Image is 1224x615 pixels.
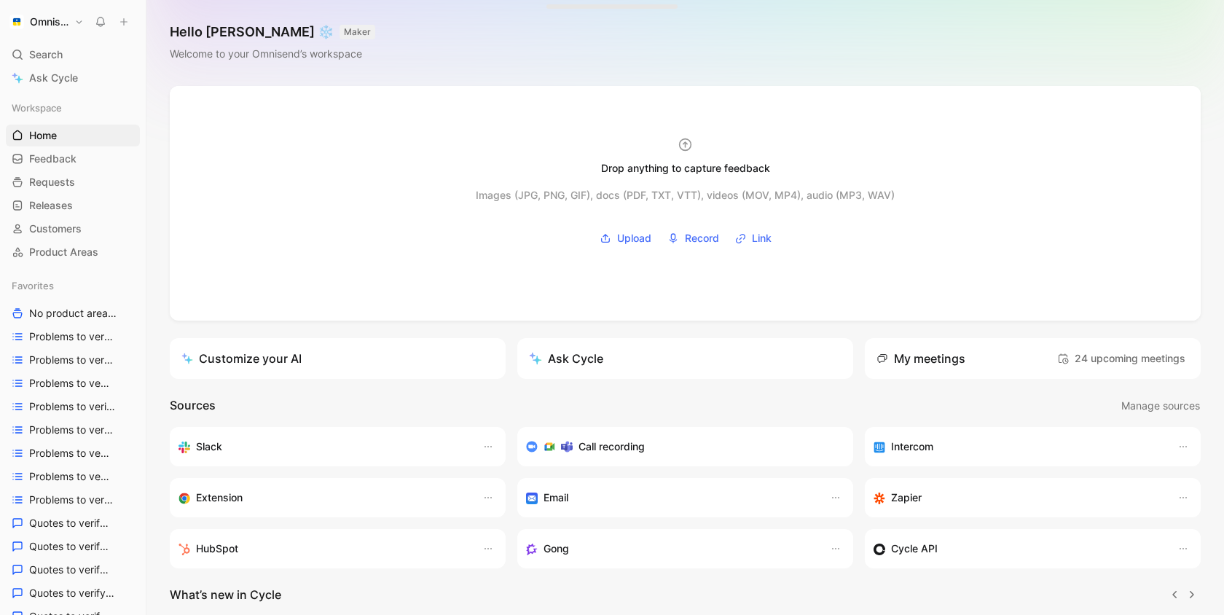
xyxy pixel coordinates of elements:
[1057,350,1185,367] span: 24 upcoming meetings
[517,338,853,379] button: Ask Cycle
[874,438,1163,455] div: Sync your customers, send feedback and get updates in Intercom
[6,218,140,240] a: Customers
[29,539,112,554] span: Quotes to verify Audience
[730,227,777,249] button: Link
[526,540,815,557] div: Capture feedback from your incoming calls
[6,148,140,170] a: Feedback
[529,350,603,367] div: Ask Cycle
[29,128,57,143] span: Home
[178,438,468,455] div: Sync your customers, send feedback and get updates in Slack
[685,230,719,247] span: Record
[29,586,114,600] span: Quotes to verify Email builder
[6,195,140,216] a: Releases
[29,69,78,87] span: Ask Cycle
[6,512,140,534] a: Quotes to verify Activation
[526,489,815,506] div: Forward emails to your feedback inbox
[29,46,63,63] span: Search
[1121,397,1200,415] span: Manage sources
[29,152,76,166] span: Feedback
[29,198,73,213] span: Releases
[29,353,114,367] span: Problems to verify Audience
[6,241,140,263] a: Product Areas
[6,466,140,487] a: Problems to verify MO
[6,97,140,119] div: Workspace
[662,227,724,249] button: Record
[6,44,140,66] div: Search
[29,306,117,321] span: No product area (Unknowns)
[196,438,222,455] h3: Slack
[6,349,140,371] a: Problems to verify Audience
[891,540,938,557] h3: Cycle API
[29,563,109,577] span: Quotes to verify DeCo
[891,489,922,506] h3: Zapier
[6,559,140,581] a: Quotes to verify DeCo
[6,582,140,604] a: Quotes to verify Email builder
[29,399,116,414] span: Problems to verify Email Builder
[196,540,238,557] h3: HubSpot
[876,350,965,367] div: My meetings
[6,372,140,394] a: Problems to verify DeCo
[178,489,468,506] div: Capture feedback from anywhere on the web
[29,493,114,507] span: Problems to verify Reporting
[29,245,98,259] span: Product Areas
[6,326,140,348] a: Problems to verify Activation
[9,15,24,29] img: Omnisend
[29,376,111,391] span: Problems to verify DeCo
[12,101,62,115] span: Workspace
[29,469,110,484] span: Problems to verify MO
[196,489,243,506] h3: Extension
[6,275,140,297] div: Favorites
[6,536,140,557] a: Quotes to verify Audience
[526,438,833,455] div: Record & transcribe meetings from Zoom, Meet & Teams.
[1054,347,1189,370] button: 24 upcoming meetings
[1121,396,1201,415] button: Manage sources
[601,160,770,177] div: Drop anything to capture feedback
[6,171,140,193] a: Requests
[170,338,506,379] a: Customize your AI
[6,442,140,464] a: Problems to verify Forms
[29,423,114,437] span: Problems to verify Expansion
[595,227,656,249] button: Upload
[544,489,568,506] h3: Email
[6,419,140,441] a: Problems to verify Expansion
[6,489,140,511] a: Problems to verify Reporting
[29,175,75,189] span: Requests
[752,230,772,247] span: Link
[6,125,140,146] a: Home
[29,446,111,461] span: Problems to verify Forms
[340,25,375,39] button: MAKER
[170,23,375,41] h1: Hello [PERSON_NAME] ❄️
[617,230,651,247] span: Upload
[6,67,140,89] a: Ask Cycle
[30,15,68,28] h1: Omnisend
[170,586,281,603] h2: What’s new in Cycle
[170,45,375,63] div: Welcome to your Omnisend’s workspace
[181,350,302,367] div: Customize your AI
[29,222,82,236] span: Customers
[29,516,113,530] span: Quotes to verify Activation
[476,187,895,204] div: Images (JPG, PNG, GIF), docs (PDF, TXT, VTT), videos (MOV, MP4), audio (MP3, WAV)
[6,12,87,32] button: OmnisendOmnisend
[891,438,933,455] h3: Intercom
[6,302,140,324] a: No product area (Unknowns)
[874,540,1163,557] div: Sync customers & send feedback from custom sources. Get inspired by our favorite use case
[29,329,114,344] span: Problems to verify Activation
[170,396,216,415] h2: Sources
[578,438,645,455] h3: Call recording
[544,540,569,557] h3: Gong
[12,278,54,293] span: Favorites
[874,489,1163,506] div: Capture feedback from thousands of sources with Zapier (survey results, recordings, sheets, etc).
[6,396,140,418] a: Problems to verify Email Builder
